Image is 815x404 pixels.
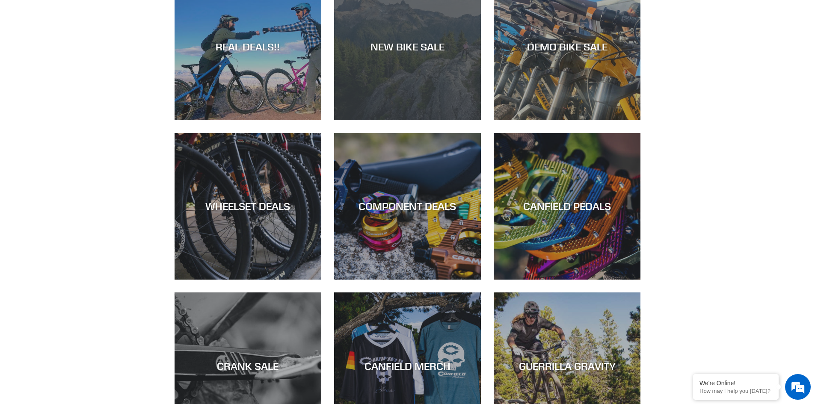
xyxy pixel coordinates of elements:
p: How may I help you today? [699,388,772,394]
div: WHEELSET DEALS [175,200,321,212]
div: CANFIELD MERCH [334,360,481,372]
div: GUERRILLA GRAVITY [494,360,640,372]
div: COMPONENT DEALS [334,200,481,212]
a: WHEELSET DEALS [175,133,321,280]
div: CRANK SALE [175,360,321,372]
div: REAL DEALS!! [175,41,321,53]
div: CANFIELD PEDALS [494,200,640,212]
a: COMPONENT DEALS [334,133,481,280]
div: We're Online! [699,380,772,386]
a: CANFIELD PEDALS [494,133,640,280]
div: DEMO BIKE SALE [494,41,640,53]
div: NEW BIKE SALE [334,41,481,53]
